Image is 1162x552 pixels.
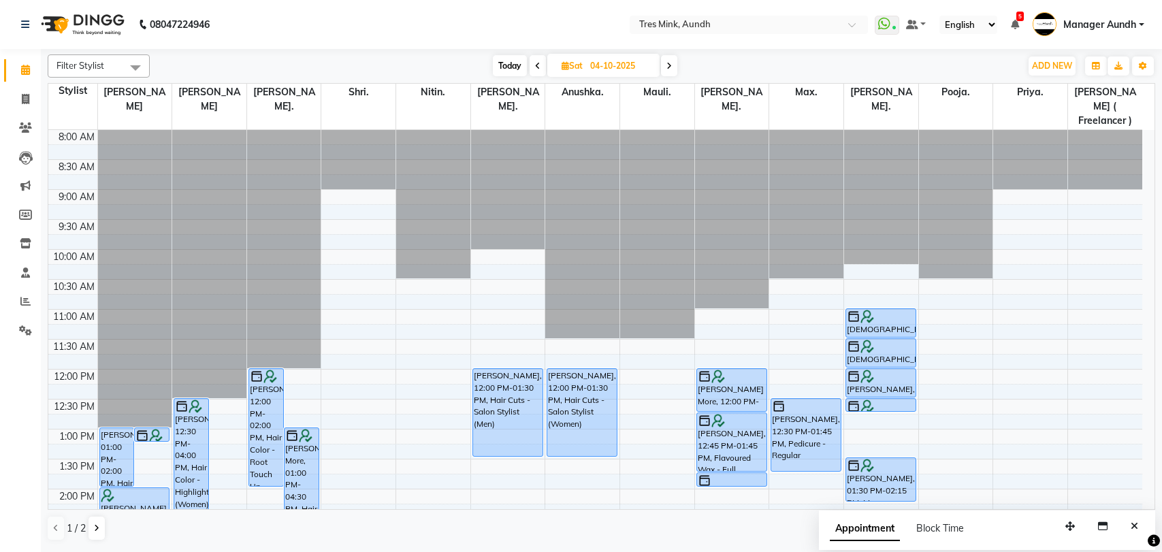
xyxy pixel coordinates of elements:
[697,369,766,411] div: [PERSON_NAME] More, 12:00 PM-12:45 PM, Flavoured Wax - Full Waxing (Legs, arms and peel of under ...
[697,473,766,486] div: [PERSON_NAME], 01:45 PM-02:00 PM, Threading - Eyebrows (Women)
[135,428,169,441] div: [PERSON_NAME] More, 01:00 PM-01:15 PM, Hair Consultation
[471,84,545,115] span: [PERSON_NAME].
[56,220,97,234] div: 9:30 AM
[620,84,694,101] span: Mauli.
[35,5,128,44] img: logo
[98,84,172,115] span: [PERSON_NAME]
[846,309,916,337] div: [DEMOGRAPHIC_DATA][PERSON_NAME], 11:00 AM-11:30 AM, Flavoured Wax - Full Arms (Women)
[51,400,97,414] div: 12:30 PM
[916,522,964,534] span: Block Time
[1029,56,1076,76] button: ADD NEW
[771,399,841,471] div: [PERSON_NAME], 12:30 PM-01:45 PM, Pedicure - Regular
[846,369,916,397] div: [PERSON_NAME], 12:00 PM-12:30 PM, Flavoured Wax - underarms (Women)
[48,84,97,98] div: Stylist
[545,84,619,101] span: Anushka.
[1016,12,1024,21] span: 5
[1068,84,1142,129] span: [PERSON_NAME] ( Freelancer )
[993,84,1067,101] span: Priya.
[547,369,617,456] div: [PERSON_NAME], 12:00 PM-01:30 PM, Hair Cuts - Salon Stylist (Women)
[56,160,97,174] div: 8:30 AM
[100,428,134,486] div: [PERSON_NAME], 01:00 PM-02:00 PM, Hair Cuts - Salon Director (Women)
[56,130,97,144] div: 8:00 AM
[172,84,246,115] span: [PERSON_NAME]
[57,60,104,71] span: Filter Stylist
[67,521,86,536] span: 1 / 2
[473,369,543,456] div: [PERSON_NAME], 12:00 PM-01:30 PM, Hair Cuts - Salon Stylist (Men)
[846,458,916,501] div: [PERSON_NAME], 01:30 PM-02:15 PM, Massage - Foot Reflexology (30 mins)
[844,84,918,115] span: [PERSON_NAME].
[558,61,586,71] span: Sat
[57,489,97,504] div: 2:00 PM
[56,190,97,204] div: 9:00 AM
[1125,516,1144,537] button: Close
[321,84,396,101] span: Shri.
[50,250,97,264] div: 10:00 AM
[50,340,97,354] div: 11:30 AM
[769,84,843,101] span: Max.
[247,84,321,115] span: [PERSON_NAME].
[493,55,527,76] span: Today
[1032,61,1072,71] span: ADD NEW
[51,370,97,384] div: 12:00 PM
[697,413,766,471] div: [PERSON_NAME], 12:45 PM-01:45 PM, Flavoured Wax - Full Waxing (Legs, arms and peel of under arms)...
[1063,18,1136,32] span: Manager Aundh
[846,399,916,411] div: [DEMOGRAPHIC_DATA][PERSON_NAME], 12:30 PM-12:45 PM, Threading - Upper Lip (Women)
[1033,12,1056,36] img: Manager Aundh
[396,84,470,101] span: Nitin.
[249,369,283,486] div: [PERSON_NAME], 12:00 PM-02:00 PM, Hair Color - Root Touch Up (Women)
[1011,18,1019,31] a: 5
[57,429,97,444] div: 1:00 PM
[846,339,916,367] div: [DEMOGRAPHIC_DATA][PERSON_NAME], 11:30 AM-12:00 PM, Flavoured Wax - Half Legs (Women)
[150,5,210,44] b: 08047224946
[100,488,170,545] div: [PERSON_NAME], 02:00 PM-03:00 PM, Hair Cuts - Salon Director (Women)
[50,280,97,294] div: 10:30 AM
[50,310,97,324] div: 11:00 AM
[695,84,769,115] span: [PERSON_NAME].
[830,517,900,541] span: Appointment
[57,459,97,474] div: 1:30 PM
[919,84,993,101] span: Pooja.
[586,56,654,76] input: 2025-10-04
